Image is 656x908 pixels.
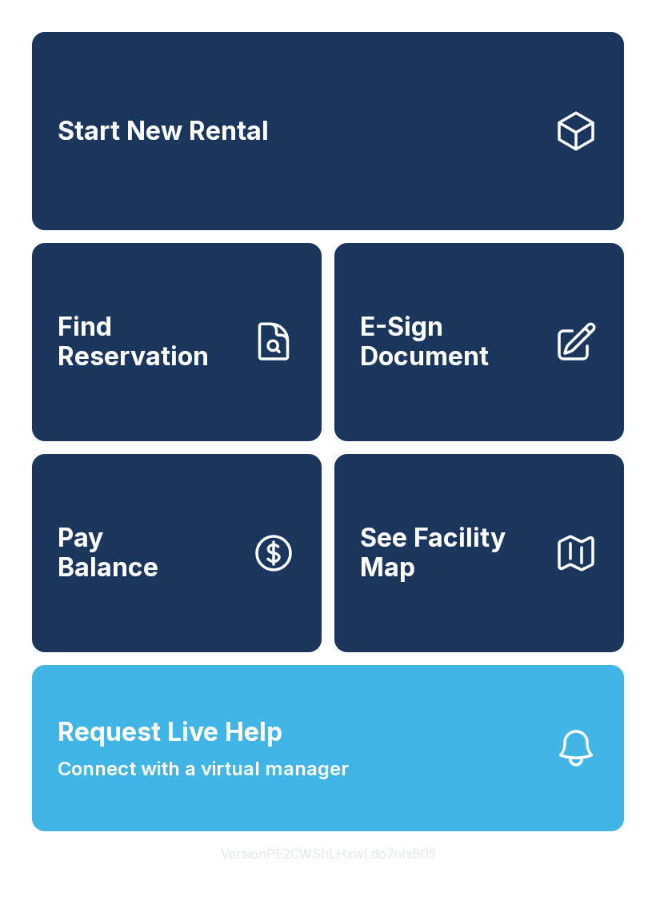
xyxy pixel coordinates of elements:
button: See Facility Map [334,454,624,652]
a: E-Sign Document [334,243,624,441]
span: Pay Balance [58,524,158,582]
a: Find Reservation [32,243,322,441]
span: Find Reservation [58,313,238,371]
span: E-Sign Document [360,313,541,371]
span: Connect with a virtual manager [58,755,349,783]
a: Start New Rental [32,32,624,230]
button: Request Live HelpConnect with a virtual manager [32,665,624,831]
button: VersionPE2CWShLHxwLdo7nhiB05 [208,831,449,876]
a: PayBalance [32,454,322,652]
span: See Facility Map [360,524,541,582]
span: Start New Rental [58,117,269,146]
span: Request Live Help [58,713,282,751]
